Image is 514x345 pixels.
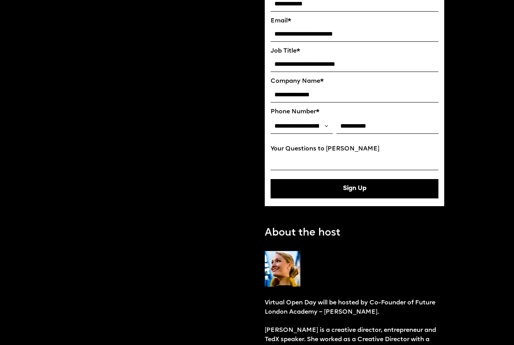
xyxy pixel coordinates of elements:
[271,145,438,153] label: Your Questions to [PERSON_NAME]
[265,226,340,240] p: About the host
[271,48,438,55] label: Job Title
[271,179,438,198] button: Sign Up
[271,108,438,116] label: Phone Number
[271,78,438,85] label: Company Name
[271,17,438,25] label: Email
